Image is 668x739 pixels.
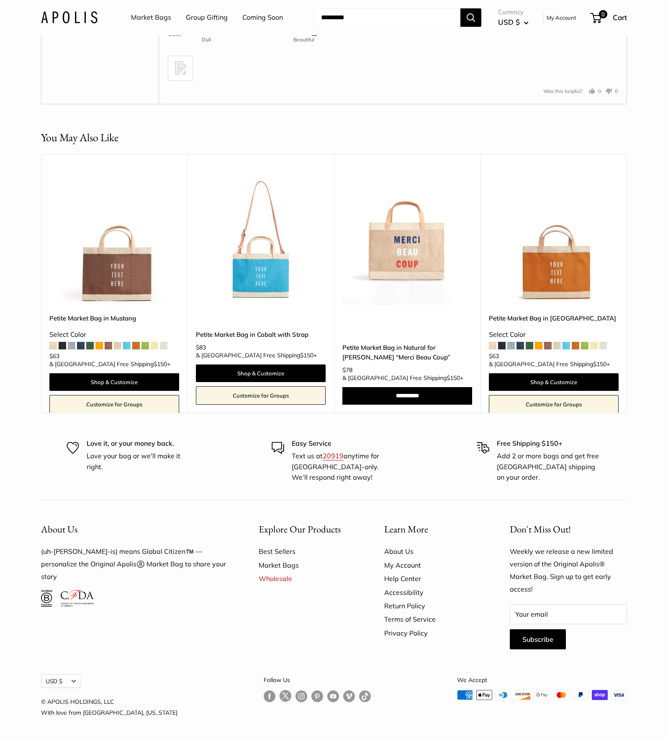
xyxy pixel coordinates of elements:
img: Apolis [41,11,98,23]
span: $63 [49,352,59,360]
button: Search [460,8,481,27]
h2: You May Also Like [41,129,118,146]
span: $150 [593,360,606,368]
img: Petite Market Bag in Cognac [489,175,619,305]
span: Explore Our Products [259,523,341,535]
a: Customize for Groups [49,395,179,413]
a: Follow us on Pinterest [311,690,323,702]
p: Free Shipping $150+ [497,438,601,449]
a: Follow us on Facebook [264,690,275,702]
a: Accessibility [384,586,480,599]
div: Beautiful [258,37,315,42]
button: Yes [589,87,601,95]
img: Petite Market Bag in Mustang [49,175,179,305]
span: $63 [489,352,499,360]
p: Follow Us [264,674,371,685]
a: Customize for Groups [489,395,619,413]
a: Help Center [384,572,480,585]
a: Follow us on Vimeo [343,690,355,702]
span: & [GEOGRAPHIC_DATA] Free Shipping + [49,361,170,367]
span: & [GEOGRAPHIC_DATA] Free Shipping + [196,352,317,358]
a: Shop & Customize [49,373,179,391]
span: Learn More [384,523,428,535]
span: Was this helpful? [543,88,583,94]
span: $150 [300,351,313,359]
a: Petite Market Bag in Cobalt with Strap [196,330,326,339]
a: Follow us on Tumblr [359,690,371,702]
p: © APOLIS HOLDINGS, LLC With love from [GEOGRAPHIC_DATA], [US_STATE] [41,696,177,718]
a: Customize for Groups [196,386,326,405]
a: About Us [384,545,480,558]
span: & [GEOGRAPHIC_DATA] Free Shipping + [489,361,610,367]
p: Text us at anytime for [GEOGRAPHIC_DATA]-only. We’ll respond right away! [292,451,396,483]
button: About Us [41,521,229,537]
img: Council of Fashion Designers of America Member [61,590,94,607]
a: Petite Market Bag in Natural for Clare V. “Merci Beau Coup”description_Take it anywhere with easy... [342,175,472,305]
div: Dull [202,37,258,42]
p: Easy Service [292,438,396,449]
a: Privacy Policy [384,626,480,640]
a: Follow us on YouTube [327,690,339,702]
a: Group Gifting [186,11,228,24]
a: 0 Cart [591,11,627,24]
div: Select Color [489,328,619,341]
a: Petite Market Bag in Natural for [PERSON_NAME] “Merci Beau Coup” [342,343,472,362]
p: Weekly we release a new limited version of the Original Apolis® Market Bag. Sign up to get early ... [510,545,627,596]
a: 20919 [323,452,344,460]
img: Certified B Corporation [41,590,52,607]
a: Petite Market Bag in Mustang [49,313,179,323]
p: (uh-[PERSON_NAME]-is) means Global Citizen™️ — personalize the Original Apolis®️ Market Bag to sh... [41,545,229,583]
button: Explore Our Products [259,521,355,537]
p: Don't Miss Out! [510,521,627,537]
a: Market Bags [259,558,355,572]
a: My Account [384,558,480,572]
a: Coming Soon [242,11,283,24]
a: Shop & Customize [196,364,326,382]
button: USD $ [498,16,529,29]
span: Currency [498,6,529,18]
a: My Account [547,13,576,23]
span: USD $ [498,18,520,26]
a: Follow us on Twitter [280,690,291,705]
span: 0 [599,10,607,18]
a: Market Bags [131,11,171,24]
span: Cart [613,13,627,22]
a: Petite Market Bag in [GEOGRAPHIC_DATA] [489,313,619,323]
button: Subscribe [510,629,566,649]
button: USD $ [41,674,81,688]
a: Best Sellers [259,545,355,558]
span: & [GEOGRAPHIC_DATA] Free Shipping + [342,375,463,381]
p: We Accept [457,674,627,685]
img: Open Image by Shirley A. in a modal [168,56,193,81]
a: Petite Market Bag in MustangPetite Market Bag in Mustang [49,175,179,305]
button: No [602,87,618,95]
a: Terms of Service [384,612,480,626]
span: $150 [447,374,460,382]
a: Petite Market Bag in Cobalt with StrapPetite Market Bag in Cobalt with Strap [196,175,326,305]
span: $83 [196,344,206,351]
p: Love your bag or we'll make it right. [87,451,191,472]
a: Shop & Customize [489,373,619,391]
a: Return Policy [384,599,480,612]
span: $78 [342,366,352,374]
img: Petite Market Bag in Cobalt with Strap [196,175,326,305]
button: Learn More [384,521,480,537]
a: Follow us on Instagram [295,690,307,702]
div: Select Color [49,328,179,341]
input: Search... [314,8,460,27]
span: $150 [154,360,167,368]
p: Add 2 or more bags and get free [GEOGRAPHIC_DATA] shipping on your order. [497,451,601,483]
img: Petite Market Bag in Natural for Clare V. “Merci Beau Coup” [342,175,472,305]
a: Petite Market Bag in CognacPetite Market Bag in Cognac [489,175,619,305]
span: About Us [41,523,77,535]
p: Love it, or your money back. [87,438,191,449]
a: Wholesale [259,572,355,585]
